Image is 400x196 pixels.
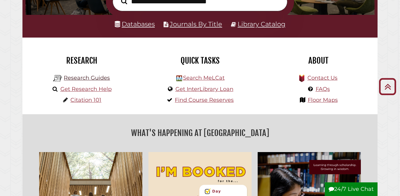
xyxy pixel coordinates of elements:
[115,20,155,28] a: Databases
[145,55,255,66] h2: Quick Tasks
[64,75,110,81] a: Research Guides
[316,86,330,92] a: FAQs
[27,55,136,66] h2: Research
[170,20,222,28] a: Journals By Title
[60,86,112,92] a: Get Research Help
[183,75,225,81] a: Search MeLCat
[175,97,234,103] a: Find Course Reserves
[70,97,101,103] a: Citation 101
[53,74,62,83] img: Hekman Library Logo
[175,86,233,92] a: Get InterLibrary Loan
[264,55,373,66] h2: About
[308,97,338,103] a: Floor Maps
[27,126,373,140] h2: What's Happening at [GEOGRAPHIC_DATA]
[176,75,182,81] img: Hekman Library Logo
[307,75,337,81] a: Contact Us
[238,20,285,28] a: Library Catalog
[377,81,398,91] a: Back to Top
